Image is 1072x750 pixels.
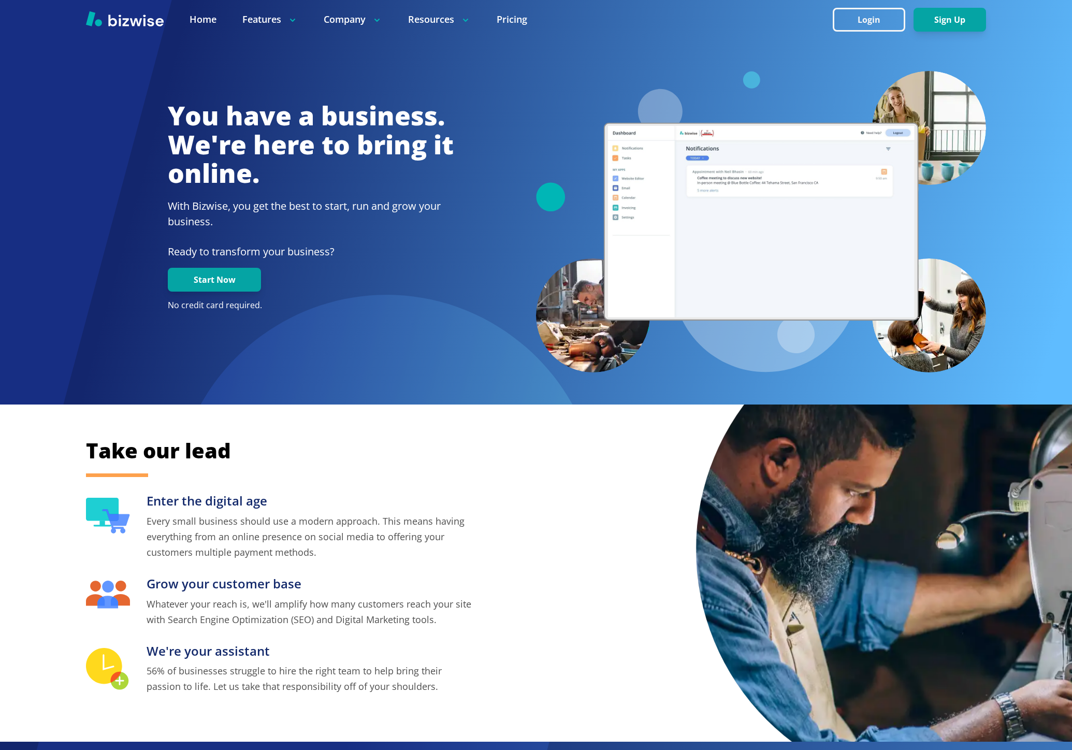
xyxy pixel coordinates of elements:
p: Every small business should use a modern approach. This means having everything from an online pr... [147,513,474,560]
img: Grow your customer base Icon [86,581,130,609]
p: Ready to transform your business? [168,244,454,259]
img: Bizwise Logo [86,11,164,26]
a: Sign Up [914,15,986,25]
a: Home [190,13,216,26]
p: Company [324,13,382,26]
h2: With Bizwise, you get the best to start, run and grow your business. [168,198,454,229]
h3: Enter the digital age [147,493,474,510]
img: We're your assistant Icon [86,648,130,691]
p: 56% of businesses struggle to hire the right team to help bring their passion to life. Let us tak... [147,663,474,694]
a: Login [833,15,914,25]
p: No credit card required. [168,300,454,311]
h1: You have a business. We're here to bring it online. [168,102,454,188]
button: Sign Up [914,8,986,32]
p: Whatever your reach is, we'll amplify how many customers reach your site with Search Engine Optim... [147,596,474,627]
h2: Take our lead [86,437,863,465]
h3: Grow your customer base [147,575,474,593]
h3: We're your assistant [147,643,474,660]
p: Resources [408,13,471,26]
p: Features [242,13,298,26]
button: Login [833,8,905,32]
button: Start Now [168,268,261,292]
a: Start Now [168,275,261,285]
a: Pricing [497,13,527,26]
img: Enter the digital age Icon [86,498,130,533]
